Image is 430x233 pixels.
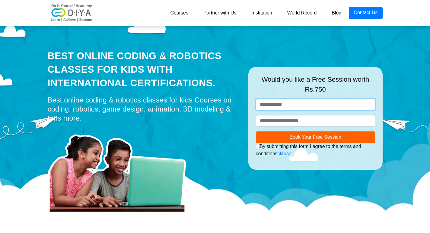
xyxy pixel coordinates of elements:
[256,143,375,157] div: By submitting this form I agree to the terms and conditions
[349,7,382,19] a: Contact Us
[256,131,375,143] button: Book Your Free Session
[256,74,375,99] div: Would you like a Free Session worth Rs.750
[196,7,244,19] a: Partner with Us
[163,7,196,19] a: Courses
[324,7,349,19] a: Blog
[48,49,239,90] div: Best Online Coding & Robotics Classes for kids with International Certifications.
[48,126,193,213] img: home-prod.png
[278,151,291,156] a: clause
[244,7,279,19] a: Institution
[48,96,239,123] div: Best online coding & robotics classes for kids Courses on coding, robotics, game design, animatio...
[289,134,341,140] span: Book Your Free Session
[48,4,96,22] img: logo-v2.png
[280,7,324,19] a: World Record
